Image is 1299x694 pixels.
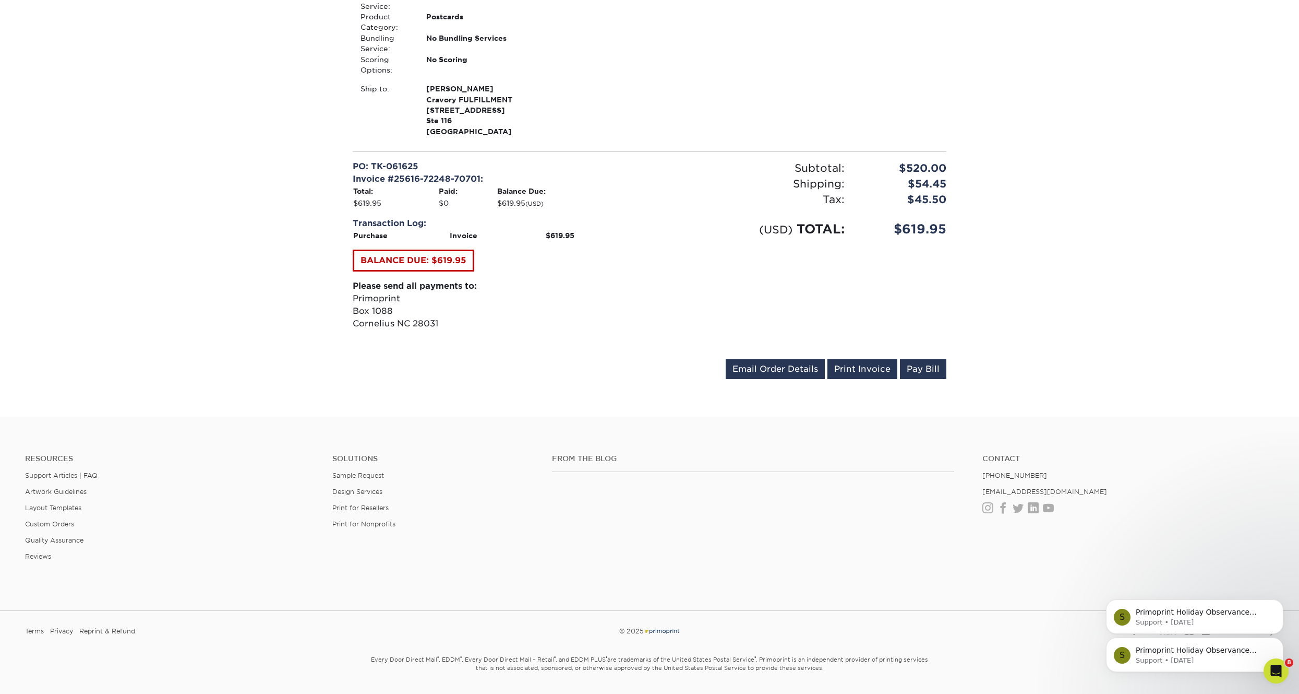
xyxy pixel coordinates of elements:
strong: [GEOGRAPHIC_DATA] [426,84,543,136]
h4: From the Blog [552,454,954,463]
iframe: To enrich screen reader interactions, please activate Accessibility in Grammarly extension settings [1090,533,1299,689]
a: Print for Resellers [332,504,389,512]
strong: Please send all payments to: [353,281,477,291]
a: Artwork Guidelines [25,488,87,496]
div: Shipping: [649,176,852,192]
a: Contact [982,454,1274,463]
div: Product Category: [353,11,418,33]
span: Cravory FULFILLMENT [426,95,543,105]
a: [PHONE_NUMBER] [982,472,1047,479]
span: [PERSON_NAME] [426,84,543,94]
a: Print Invoice [827,359,897,379]
th: Total: [353,185,438,197]
div: Scoring Options: [353,54,418,76]
a: Design Services [332,488,382,496]
span: Primoprint Holiday Observance Please note that our customer service department will be closed [DA... [45,113,176,246]
span: TOTAL: [797,221,845,237]
img: Primoprint [644,627,680,635]
div: Tax: [649,192,852,207]
a: Reviews [25,552,51,560]
p: Primoprint Box 1088 Cornelius NC 28031 [353,280,642,330]
a: Terms [25,624,44,639]
a: Privacy [50,624,73,639]
div: Bundling Service: [353,33,418,54]
small: (USD) [525,201,544,207]
td: $619.95 [497,197,642,209]
td: $619.95 [353,197,438,209]
strong: Purchase [353,231,388,240]
small: (USD) [759,223,792,236]
h4: Solutions [332,454,536,463]
div: PO: TK-061625 [353,160,642,173]
iframe: Intercom live chat [1264,658,1289,684]
div: $54.45 [852,176,954,192]
div: Postcards [418,11,550,33]
sup: ® [437,655,439,661]
a: Pay Bill [900,359,946,379]
a: Custom Orders [25,520,74,528]
strong: Invoice [450,231,477,240]
strong: $619.95 [546,231,574,240]
p: Message from Support, sent 22w ago [45,85,180,94]
td: $0 [438,197,496,209]
div: © 2025 [439,624,860,639]
div: Profile image for Support [23,76,40,92]
a: Quality Assurance [25,536,83,544]
span: Primoprint Holiday Observance Please note that our customer service and production departments wi... [45,75,178,197]
sup: ® [606,655,607,661]
a: BALANCE DUE: $619.95 [353,250,474,272]
a: Reprint & Refund [79,624,135,639]
sup: ® [460,655,462,661]
span: Ste 116 [426,115,543,126]
div: No Bundling Services [418,33,550,54]
div: $520.00 [852,160,954,176]
p: Message from Support, sent 17w ago [45,123,180,132]
sup: ® [554,655,556,661]
a: Layout Templates [25,504,81,512]
th: Paid: [438,185,496,197]
div: No Scoring [418,54,550,76]
span: 8 [1285,658,1293,667]
span: [STREET_ADDRESS] [426,105,543,115]
div: message notification from Support, 22w ago. Primoprint Holiday Observance Please note that our cu... [16,66,193,101]
a: Print for Nonprofits [332,520,395,528]
h4: Resources [25,454,317,463]
div: Transaction Log: [353,217,642,230]
div: Invoice #25616-72248-70701: [353,173,642,185]
sup: ® [754,655,756,661]
th: Balance Due: [497,185,642,197]
div: Ship to: [353,84,418,137]
div: $619.95 [852,220,954,239]
div: $45.50 [852,192,954,207]
div: Subtotal: [649,160,852,176]
a: Sample Request [332,472,384,479]
a: Support Articles | FAQ [25,472,98,479]
a: Email Order Details [726,359,825,379]
a: [EMAIL_ADDRESS][DOMAIN_NAME] [982,488,1107,496]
